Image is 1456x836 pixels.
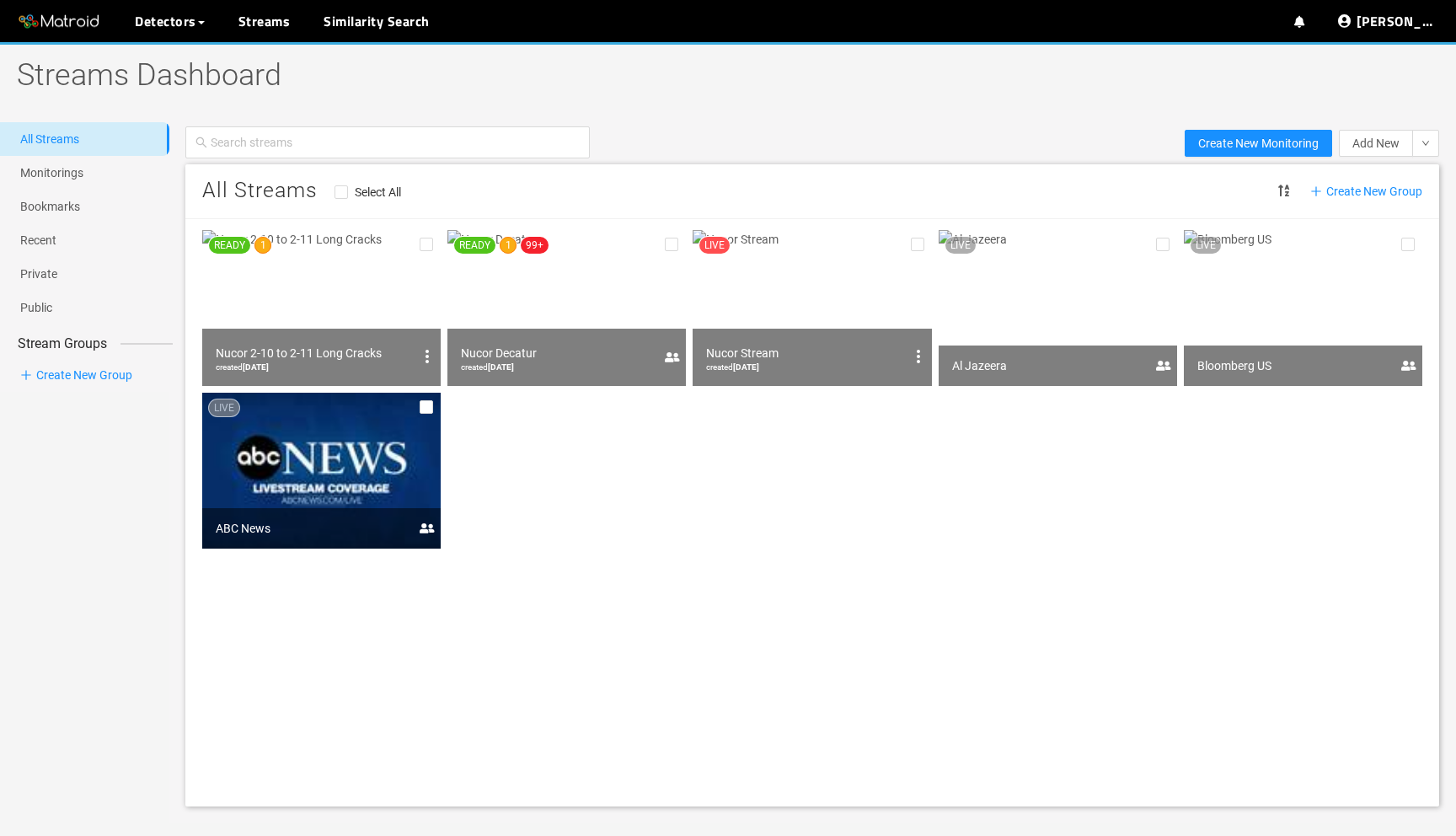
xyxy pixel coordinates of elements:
[459,239,490,251] span: READY
[1198,134,1319,153] span: Create New Monitoring
[20,233,56,247] a: Recent
[324,11,430,31] a: Similarity Search
[214,402,234,414] span: LIVE
[1339,130,1413,157] button: Add New
[1196,239,1216,251] span: LIVE
[1421,139,1430,149] span: down
[1185,130,1332,157] button: Create New Monitoring
[488,362,514,372] b: [DATE]
[211,131,580,154] input: Search streams
[243,362,269,372] b: [DATE]
[693,230,931,386] img: Nucor Stream
[1412,130,1439,157] button: down
[939,230,1177,386] img: Al Jazeera
[348,185,408,199] span: Select All
[20,369,32,381] span: plus
[20,200,80,213] a: Bookmarks
[17,9,101,35] img: Matroid logo
[202,178,318,203] span: All Streams
[216,343,414,363] div: Nucor 2-10 to 2-11 Long Cracks
[905,343,932,370] button: options
[952,356,1150,376] div: Al Jazeera
[461,343,659,363] div: Nucor Decatur
[1184,230,1422,386] img: Bloomberg US
[706,343,904,363] div: Nucor Stream
[216,518,414,539] div: ABC News
[704,239,725,251] span: LIVE
[1352,134,1400,153] span: Add New
[414,343,441,370] button: options
[202,230,441,386] img: Nucor 2-10 to 2-11 Long Cracks
[202,393,441,549] img: ABC News
[1310,182,1422,201] span: Create New Group
[733,362,759,372] b: [DATE]
[135,11,196,31] span: Detectors
[20,166,83,180] a: Monitorings
[20,301,52,314] a: Public
[216,362,269,372] span: created
[195,137,207,148] span: search
[1197,356,1395,376] div: Bloomberg US
[1310,185,1322,197] span: plus
[238,11,291,31] a: Streams
[461,362,514,372] span: created
[214,239,245,251] span: READY
[526,239,543,251] span: 99+
[20,267,57,281] a: Private
[4,333,120,354] span: Stream Groups
[950,239,971,251] span: LIVE
[706,362,759,372] span: created
[20,132,79,146] a: All Streams
[447,230,686,386] img: Nucor Decatur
